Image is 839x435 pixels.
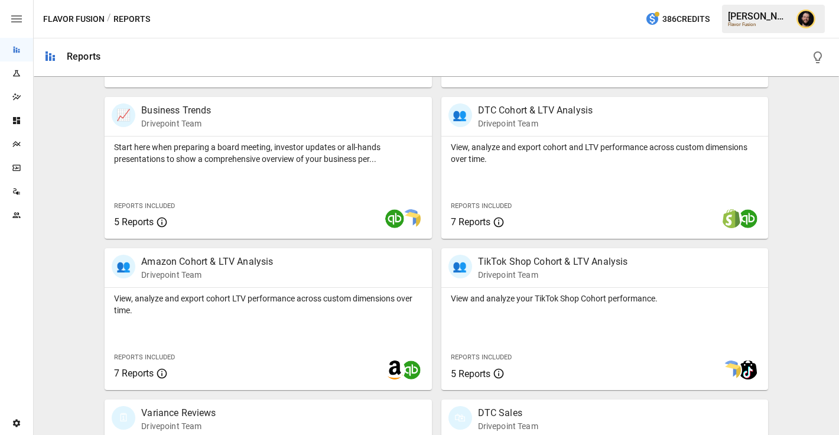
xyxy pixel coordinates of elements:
p: TikTok Shop Cohort & LTV Analysis [478,255,628,269]
p: DTC Cohort & LTV Analysis [478,103,593,118]
div: Flavor Fusion [728,22,789,27]
span: 5 Reports [451,368,490,379]
img: smart model [722,361,741,379]
div: 🗓 [112,406,135,430]
p: Drivepoint Team [478,420,538,432]
img: tiktok [739,361,757,379]
img: quickbooks [385,209,404,228]
img: quickbooks [739,209,757,228]
div: 👥 [112,255,135,278]
p: Drivepoint Team [141,118,211,129]
p: Amazon Cohort & LTV Analysis [141,255,273,269]
p: Drivepoint Team [141,269,273,281]
div: 👥 [448,103,472,127]
img: quickbooks [402,361,421,379]
button: 386Credits [640,8,714,30]
p: Drivepoint Team [478,269,628,281]
span: Reports Included [114,353,175,361]
button: Flavor Fusion [43,12,105,27]
span: Reports Included [451,202,512,210]
div: [PERSON_NAME] [728,11,789,22]
button: Ciaran Nugent [789,2,822,35]
p: Start here when preparing a board meeting, investor updates or all-hands presentations to show a ... [114,141,422,165]
div: Reports [67,51,100,62]
span: Reports Included [451,353,512,361]
div: / [107,12,111,27]
p: Drivepoint Team [478,118,593,129]
span: 386 Credits [662,12,710,27]
p: View, analyze and export cohort LTV performance across custom dimensions over time. [114,293,422,316]
span: Reports Included [114,202,175,210]
div: 📈 [112,103,135,127]
div: 🛍 [448,406,472,430]
span: 7 Reports [114,368,154,379]
span: 5 Reports [114,216,154,228]
div: 👥 [448,255,472,278]
p: Variance Reviews [141,406,216,420]
img: shopify [722,209,741,228]
p: DTC Sales [478,406,538,420]
img: Ciaran Nugent [796,9,815,28]
p: Business Trends [141,103,211,118]
span: 7 Reports [451,216,490,228]
img: amazon [385,361,404,379]
img: smart model [402,209,421,228]
p: View and analyze your TikTok Shop Cohort performance. [451,293,759,304]
p: Drivepoint Team [141,420,216,432]
p: View, analyze and export cohort and LTV performance across custom dimensions over time. [451,141,759,165]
